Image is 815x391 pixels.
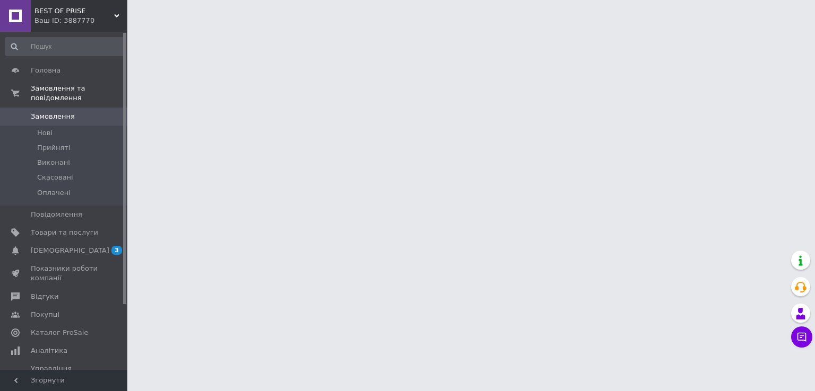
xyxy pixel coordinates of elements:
span: Оплачені [37,188,71,198]
span: Замовлення та повідомлення [31,84,127,103]
span: Управління сайтом [31,364,98,383]
span: Покупці [31,310,59,319]
span: Відгуки [31,292,58,301]
span: Каталог ProSale [31,328,88,337]
span: Головна [31,66,60,75]
div: Ваш ID: 3887770 [34,16,127,25]
span: Нові [37,128,53,138]
span: Прийняті [37,143,70,153]
span: Скасовані [37,173,73,182]
button: Чат з покупцем [791,326,812,348]
span: 3 [111,246,122,255]
input: Пошук [5,37,125,56]
span: Товари та послуги [31,228,98,237]
span: BEST OF PRISE [34,6,114,16]
span: Повідомлення [31,210,82,219]
span: Аналітика [31,346,67,356]
span: [DEMOGRAPHIC_DATA] [31,246,109,255]
span: Замовлення [31,112,75,121]
span: Виконані [37,158,70,167]
span: Показники роботи компанії [31,264,98,283]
